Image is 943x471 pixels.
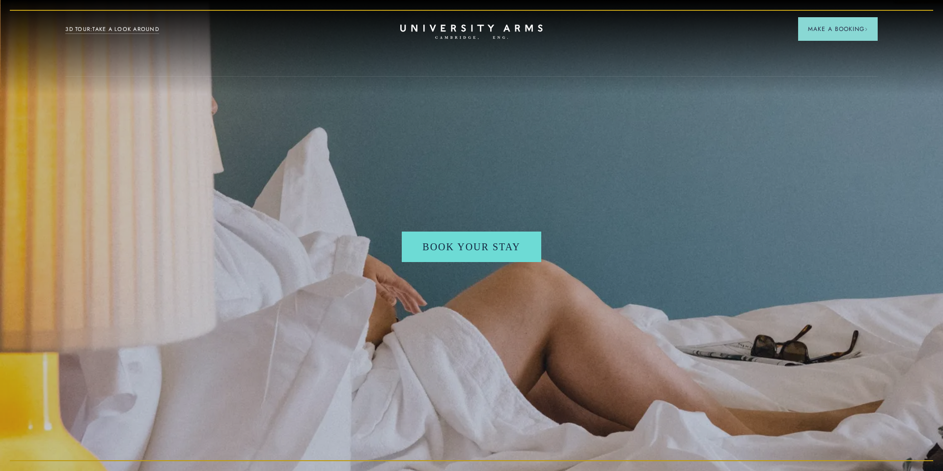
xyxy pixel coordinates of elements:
[798,17,878,41] button: Make a BookingArrow icon
[808,25,868,33] span: Make a Booking
[65,25,159,34] a: 3D TOUR:TAKE A LOOK AROUND
[400,25,543,40] a: Home
[864,28,868,31] img: Arrow icon
[402,232,541,262] a: Book your stay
